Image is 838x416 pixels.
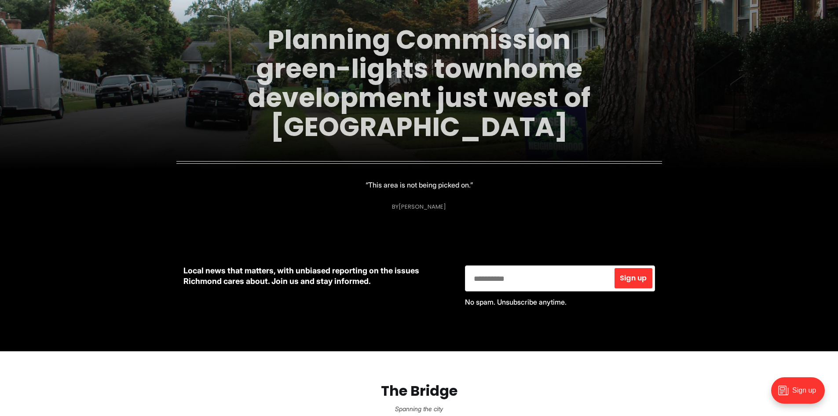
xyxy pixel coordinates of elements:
button: Sign up [615,268,652,288]
p: Spanning the city [14,403,824,415]
a: Planning Commission green-lights townhome development just west of [GEOGRAPHIC_DATA] [248,21,590,145]
div: By [392,203,446,210]
p: Local news that matters, with unbiased reporting on the issues Richmond cares about. Join us and ... [183,265,451,287]
h2: The Bridge [14,383,824,399]
span: Sign up [620,275,647,282]
p: “This area is not being picked on.” [366,179,473,191]
iframe: portal-trigger [764,373,838,416]
a: [PERSON_NAME] [399,202,446,211]
span: No spam. Unsubscribe anytime. [465,298,567,306]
